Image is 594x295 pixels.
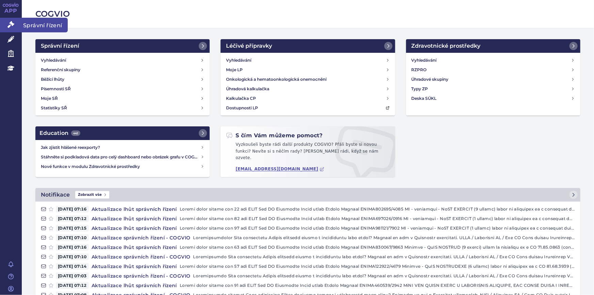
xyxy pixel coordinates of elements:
[193,253,575,260] p: Loremipsumdo Sita consectetu Adipis elitsedd eiusmo t incididuntu labo etdol? Magnaal en adm v Qu...
[38,84,207,94] a: Písemnosti SŘ
[38,143,207,152] a: Jak zjistit hlášené reexporty?
[41,86,71,92] h4: Písemnosti SŘ
[38,103,207,113] a: Statistiky SŘ
[409,65,578,75] a: RZPRO
[56,273,89,279] span: [DATE] 07:03
[56,244,89,251] span: [DATE] 07:16
[412,86,428,92] h4: Typy ZP
[89,206,180,213] h4: Aktualizace lhůt správních řízení
[41,76,64,83] h4: Běžící lhůty
[412,42,481,50] h2: Zdravotnické prostředky
[223,56,392,65] a: Vyhledávání
[236,167,324,172] a: [EMAIL_ADDRESS][DOMAIN_NAME]
[75,191,109,199] span: Zobrazit vše
[412,95,437,102] h4: Deska SÚKL
[22,18,68,32] span: Správní řízení
[223,75,392,84] a: Onkologická a hematoonkologická onemocnění
[89,225,180,232] h4: Aktualizace lhůt správních řízení
[89,253,193,260] h4: Aktualizace správních řízení - COGVIO
[39,129,80,137] h2: Education
[56,263,89,270] span: [DATE] 07:14
[71,130,80,136] span: 442
[56,234,89,241] span: [DATE] 07:10
[89,215,180,222] h4: Aktualizace lhůt správních řízení
[35,8,580,20] h2: COGVIO
[38,65,207,75] a: Referenční skupiny
[89,282,180,289] h4: Aktualizace lhůt správních řízení
[56,206,89,213] span: [DATE] 07:16
[35,39,210,53] a: Správní řízení
[226,141,389,164] p: Vyzkoušeli byste rádi další produkty COGVIO? Přáli byste si novou funkci? Nevíte si s něčím rady?...
[409,94,578,103] a: Deska SÚKL
[409,84,578,94] a: Typy ZP
[41,66,80,73] h4: Referenční skupiny
[56,253,89,260] span: [DATE] 07:10
[412,76,449,83] h4: Úhradové skupiny
[180,206,575,213] p: Loremi dolor sitame con 22 adi ELIT Sed DO Eiusmodte Incid utlab Etdolo Magnaal ENIMA802695/4085 ...
[409,56,578,65] a: Vyhledávání
[38,75,207,84] a: Běžící lhůty
[226,132,323,139] h2: S čím Vám můžeme pomoct?
[56,215,89,222] span: [DATE] 07:12
[89,244,180,251] h4: Aktualizace lhůt správních řízení
[41,154,200,160] h4: Stáhněte si podkladová data pro celý dashboard nebo obrázek grafu v COGVIO App modulu Analytics
[180,263,575,270] p: Loremi dolor sitame con 57 adi ELIT Sed DO Eiusmodte Incid utlab Etdolo Magnaal ENIMA122922/4679 ...
[226,86,269,92] h4: Úhradová kalkulačka
[226,42,272,50] h2: Léčivé přípravky
[35,126,210,140] a: Education442
[223,94,392,103] a: Kalkulačka CP
[226,95,256,102] h4: Kalkulačka CP
[412,66,427,73] h4: RZPRO
[89,263,180,270] h4: Aktualizace lhůt správních řízení
[226,105,258,111] h4: Dostupnosti LP
[38,152,207,162] a: Stáhněte si podkladová data pro celý dashboard nebo obrázek grafu v COGVIO App modulu Analytics
[41,95,58,102] h4: Moje SŘ
[223,103,392,113] a: Dostupnosti LP
[89,234,193,241] h4: Aktualizace správních řízení - COGVIO
[226,57,251,64] h4: Vyhledávání
[56,225,89,232] span: [DATE] 07:15
[38,56,207,65] a: Vyhledávání
[41,191,70,199] h2: Notifikace
[406,39,580,53] a: Zdravotnické prostředky
[193,234,575,241] p: Loremipsumdolor Sita consectetu Adipis elitsedd eiusmo t incididuntu labo etdol? Magnaal en adm v...
[226,76,326,83] h4: Onkologická a hematoonkologická onemocnění
[180,225,575,232] p: Loremi dolor sitame con 97 adi ELIT Sed DO Eiusmodte Incid utlab Etdolo Magnaal ENIMA981121/7902 ...
[38,162,207,171] a: Nové funkce v modulu Zdravotnické prostředky
[223,84,392,94] a: Úhradová kalkulačka
[412,57,437,64] h4: Vyhledávání
[180,282,575,289] p: Loremi dolor sitame con 91 adi ELIT Sed DO Eiusmodte Incid utlab Etdolo Magnaal ENIMA460539/2942 ...
[409,75,578,84] a: Úhradové skupiny
[38,94,207,103] a: Moje SŘ
[41,42,79,50] h2: Správní řízení
[193,273,575,279] p: Loremipsumdo Sita consectetu Adipis elitsedd eiusmo t incididuntu labo etdol? Magnaal en adm v Qu...
[223,65,392,75] a: Moje LP
[41,105,67,111] h4: Statistiky SŘ
[180,215,575,222] p: Loremi dolor sitame con 82 adi ELIT Sed DO Eiusmodte Incid utlab Etdolo Magnaal ENIMA697026/0916 ...
[221,39,395,53] a: Léčivé přípravky
[41,144,200,151] h4: Jak zjistit hlášené reexporty?
[35,188,580,202] a: NotifikaceZobrazit vše
[41,163,200,170] h4: Nové funkce v modulu Zdravotnické prostředky
[89,273,193,279] h4: Aktualizace správních řízení - COGVIO
[56,282,89,289] span: [DATE] 07:12
[41,57,66,64] h4: Vyhledávání
[226,66,243,73] h4: Moje LP
[180,244,575,251] p: Loremi dolor sitame con 63 adi ELIT Sed DO Eiusmodte Incid utlab Etdolo Magnaal ENIMA830067/9863 ...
